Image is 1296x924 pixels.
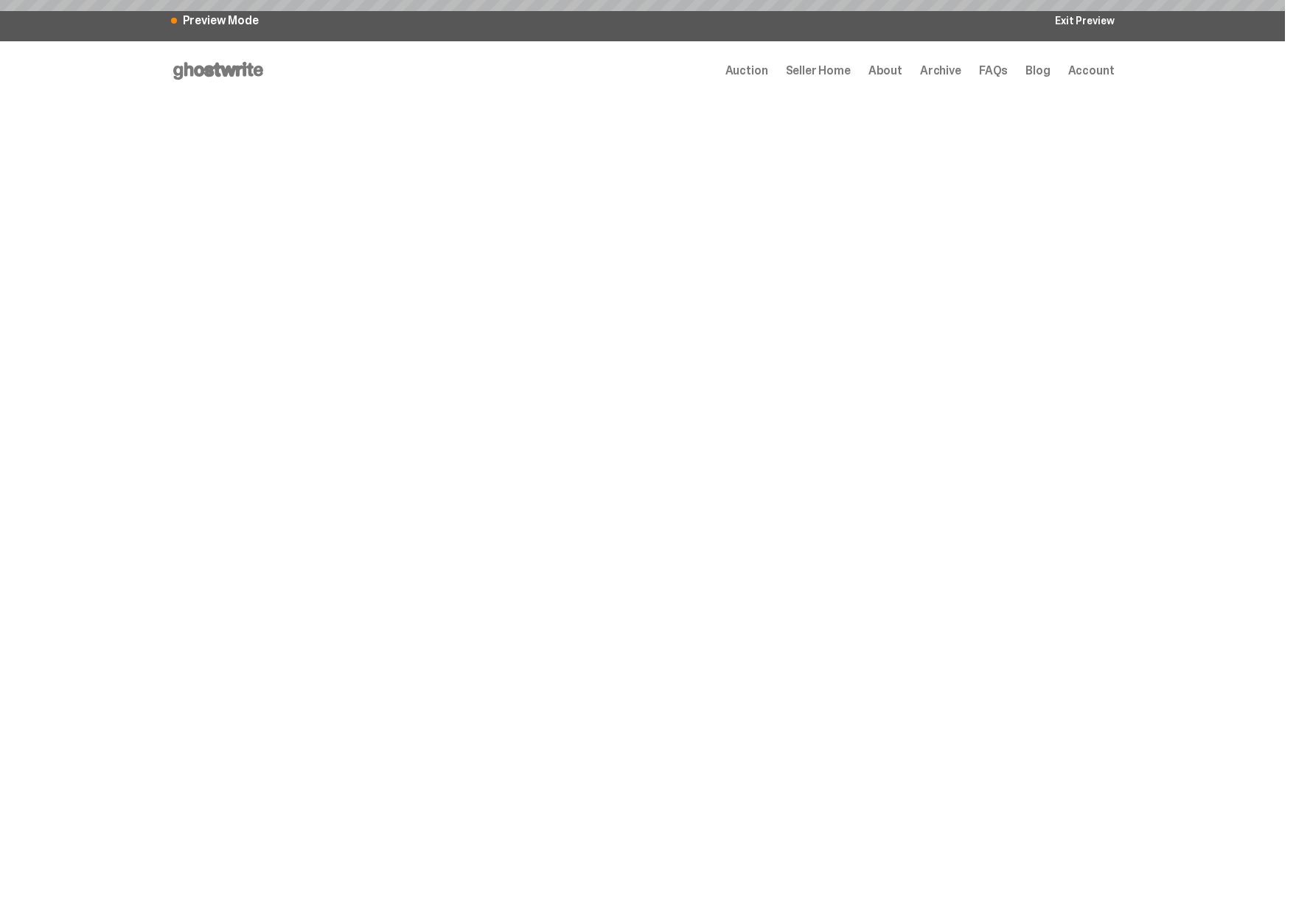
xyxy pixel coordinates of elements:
a: About [868,65,902,77]
span: Preview Mode [183,15,259,27]
a: Seller Home [786,65,851,77]
a: Exit Preview [1055,15,1114,26]
a: Auction [725,65,768,77]
a: FAQs [979,65,1008,77]
a: Archive [920,65,961,77]
a: Blog [1025,65,1050,77]
a: Account [1068,65,1115,77]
